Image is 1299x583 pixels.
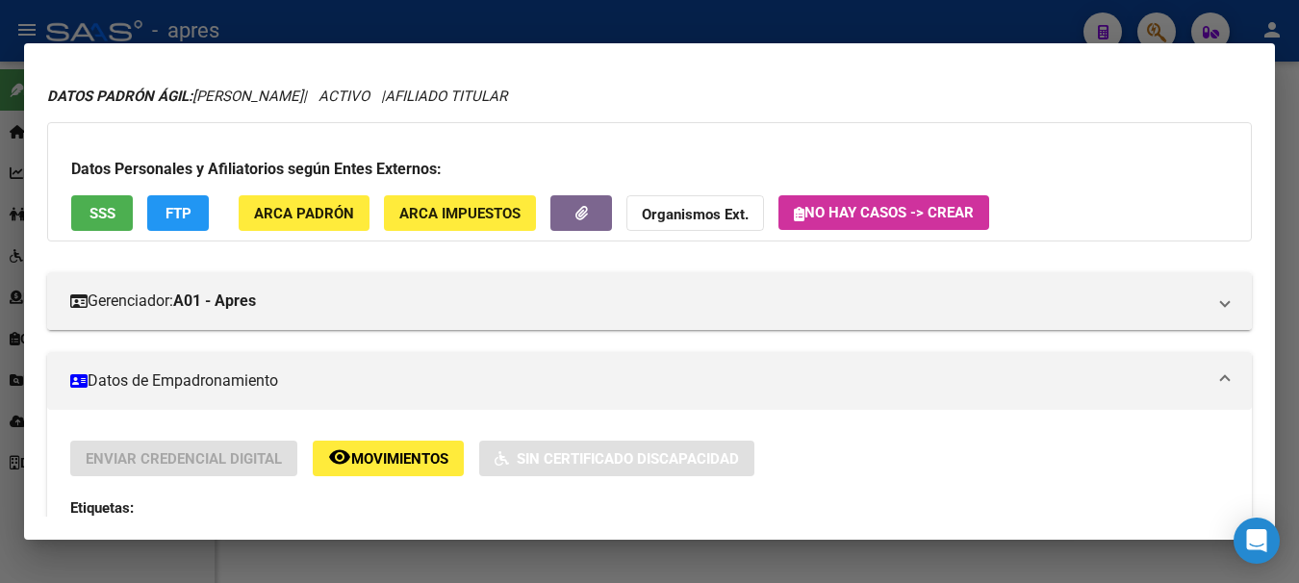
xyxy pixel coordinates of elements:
strong: Organismos Ext. [642,206,749,223]
strong: A01 - Apres [173,290,256,313]
span: ARCA Padrón [254,205,354,222]
button: No hay casos -> Crear [778,195,989,230]
mat-expansion-panel-header: Datos de Empadronamiento [47,352,1252,410]
mat-panel-title: Datos de Empadronamiento [70,369,1206,393]
span: No hay casos -> Crear [794,204,974,221]
mat-icon: remove_red_eye [328,445,351,469]
strong: Etiquetas: [70,499,134,517]
button: SSS [71,195,133,231]
span: Movimientos [351,450,448,468]
button: Organismos Ext. [626,195,764,231]
span: SSS [89,205,115,222]
span: Enviar Credencial Digital [86,450,282,468]
span: ARCA Impuestos [399,205,521,222]
button: ARCA Impuestos [384,195,536,231]
mat-panel-title: Gerenciador: [70,290,1206,313]
button: ARCA Padrón [239,195,369,231]
span: [PERSON_NAME] [47,88,303,105]
button: Movimientos [313,441,464,476]
span: Sin Certificado Discapacidad [517,450,739,468]
div: Open Intercom Messenger [1234,518,1280,564]
h3: Datos Personales y Afiliatorios según Entes Externos: [71,158,1228,181]
button: FTP [147,195,209,231]
i: | ACTIVO | [47,88,507,105]
span: AFILIADO TITULAR [385,88,507,105]
span: FTP [166,205,191,222]
button: Enviar Credencial Digital [70,441,297,476]
strong: DATOS PADRÓN ÁGIL: [47,88,192,105]
button: Sin Certificado Discapacidad [479,441,754,476]
mat-expansion-panel-header: Gerenciador:A01 - Apres [47,272,1252,330]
